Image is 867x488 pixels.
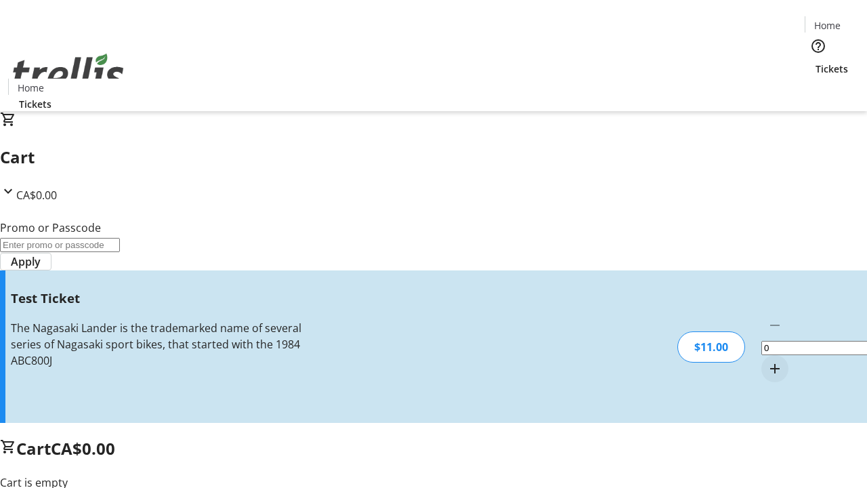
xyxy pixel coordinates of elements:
span: Apply [11,253,41,270]
span: CA$0.00 [51,437,115,460]
div: The Nagasaki Lander is the trademarked name of several series of Nagasaki sport bikes, that start... [11,320,307,369]
span: Home [814,18,841,33]
a: Tickets [805,62,859,76]
button: Cart [805,76,832,103]
h3: Test Ticket [11,289,307,308]
a: Home [805,18,849,33]
a: Home [9,81,52,95]
button: Increment by one [761,355,788,382]
span: Home [18,81,44,95]
span: Tickets [19,97,51,111]
a: Tickets [8,97,62,111]
span: Tickets [816,62,848,76]
span: CA$0.00 [16,188,57,203]
div: $11.00 [677,331,745,363]
img: Orient E2E Organization UZ4tP1Dm5l's Logo [8,39,129,106]
button: Help [805,33,832,60]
